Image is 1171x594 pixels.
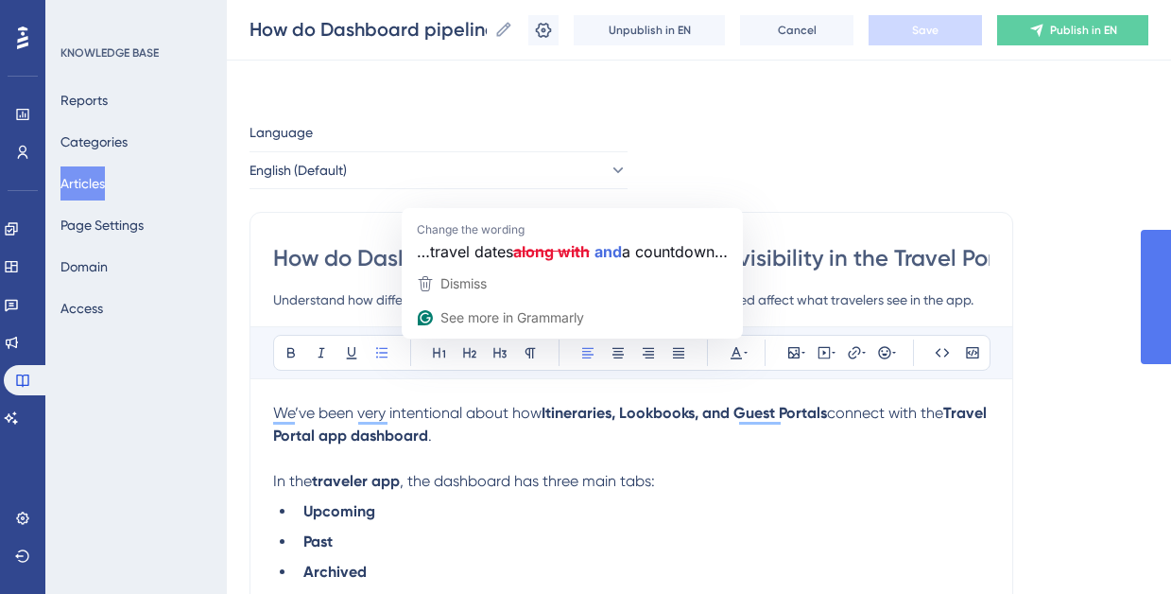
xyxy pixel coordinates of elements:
[1050,23,1117,38] span: Publish in EN
[778,23,817,38] span: Cancel
[303,502,375,520] strong: Upcoming
[869,15,982,45] button: Save
[250,159,347,182] span: English (Default)
[312,472,400,490] strong: traveler app
[542,404,827,422] strong: Itineraries, Lookbooks, and Guest Portals
[303,533,333,550] strong: Past
[60,45,159,61] div: KNOWLEDGE BASE
[273,288,990,311] input: Article Description
[912,23,939,38] span: Save
[574,15,725,45] button: Unpublish in EN
[60,208,144,242] button: Page Settings
[609,23,691,38] span: Unpublish in EN
[428,427,432,445] span: .
[273,472,312,490] span: In the
[400,472,655,490] span: , the dashboard has three main tabs:
[250,16,487,43] input: Article Name
[60,83,108,117] button: Reports
[60,166,105,201] button: Articles
[60,291,103,325] button: Access
[60,250,108,284] button: Domain
[250,151,628,189] button: English (Default)
[273,243,990,273] input: Article Title
[303,563,367,581] strong: Archived
[997,15,1148,45] button: Publish in EN
[60,125,128,159] button: Categories
[827,404,943,422] span: connect with the
[740,15,853,45] button: Cancel
[250,121,313,144] span: Language
[1092,519,1148,576] iframe: UserGuiding AI Assistant Launcher
[273,404,542,422] span: We’ve been very intentional about how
